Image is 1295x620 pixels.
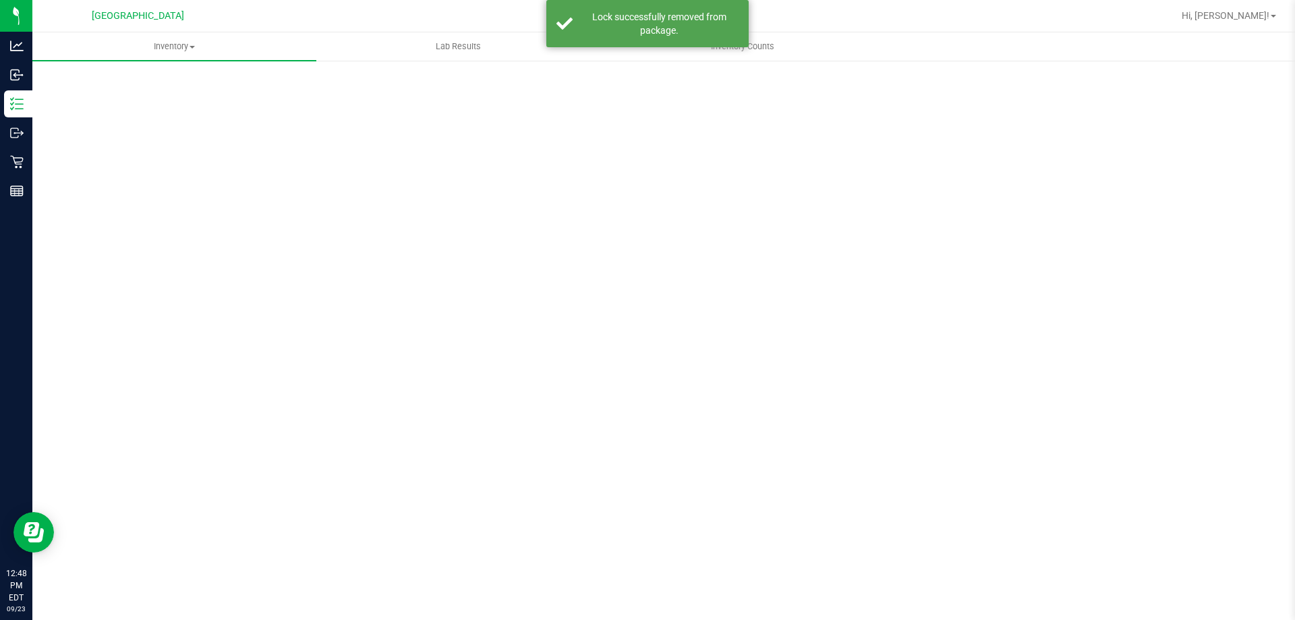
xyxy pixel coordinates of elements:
[13,512,54,553] iframe: Resource center
[418,40,499,53] span: Lab Results
[6,567,26,604] p: 12:48 PM EDT
[10,155,24,169] inline-svg: Retail
[580,10,739,37] div: Lock successfully removed from package.
[316,32,600,61] a: Lab Results
[10,68,24,82] inline-svg: Inbound
[10,97,24,111] inline-svg: Inventory
[10,126,24,140] inline-svg: Outbound
[1182,10,1269,21] span: Hi, [PERSON_NAME]!
[10,39,24,53] inline-svg: Analytics
[6,604,26,614] p: 09/23
[32,40,316,53] span: Inventory
[10,184,24,198] inline-svg: Reports
[32,32,316,61] a: Inventory
[92,10,184,22] span: [GEOGRAPHIC_DATA]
